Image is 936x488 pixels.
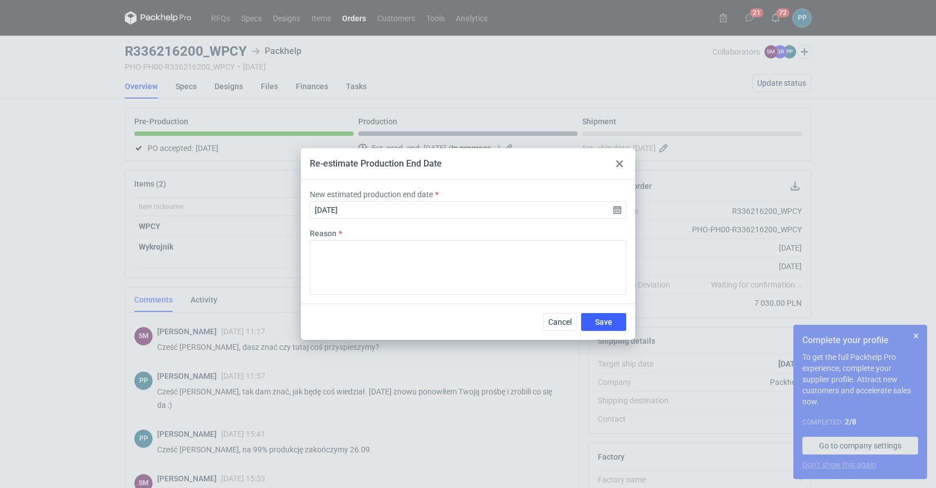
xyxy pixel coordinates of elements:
button: Cancel [543,313,577,331]
label: New estimated production end date [310,189,433,200]
button: Save [581,313,626,331]
label: Reason [310,228,337,239]
span: Save [595,318,612,326]
div: Re-estimate Production End Date [310,158,442,170]
span: Cancel [548,318,572,326]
